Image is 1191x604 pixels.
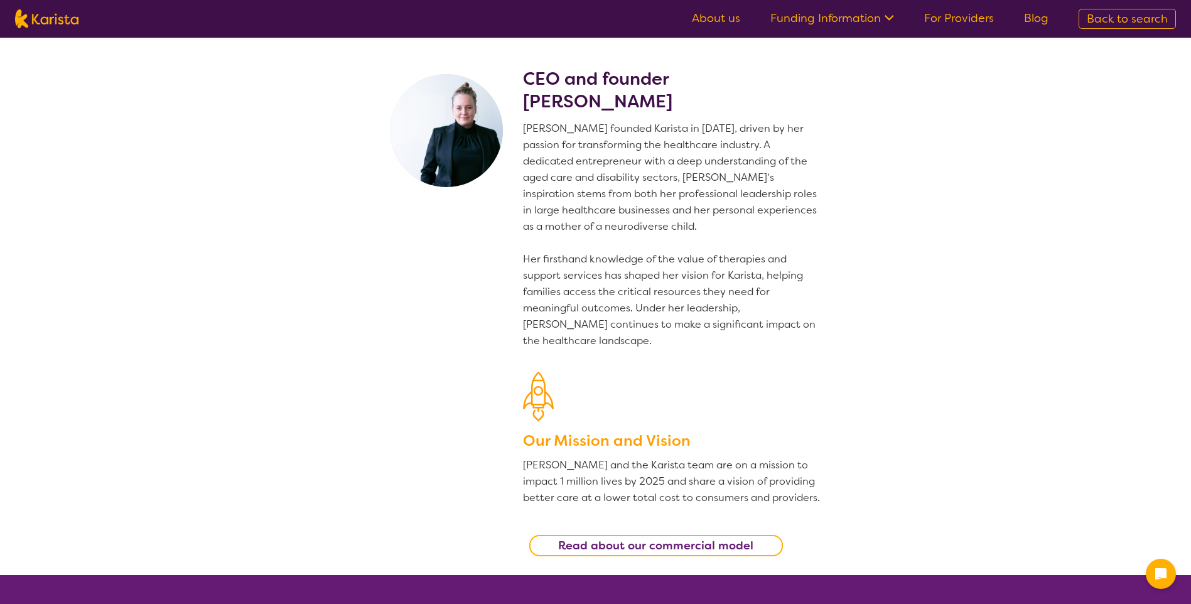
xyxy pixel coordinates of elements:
span: Back to search [1087,11,1168,26]
a: Back to search [1079,9,1176,29]
a: About us [692,11,740,26]
a: Blog [1024,11,1048,26]
p: [PERSON_NAME] founded Karista in [DATE], driven by her passion for transforming the healthcare in... [523,121,822,349]
h2: CEO and founder [PERSON_NAME] [523,68,822,113]
a: For Providers [924,11,994,26]
p: [PERSON_NAME] and the Karista team are on a mission to impact 1 million lives by 2025 and share a... [523,457,822,506]
h3: Our Mission and Vision [523,429,822,452]
a: Funding Information [770,11,894,26]
img: Karista logo [15,9,78,28]
b: Read about our commercial model [558,538,753,553]
img: Our Mission [523,372,554,421]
